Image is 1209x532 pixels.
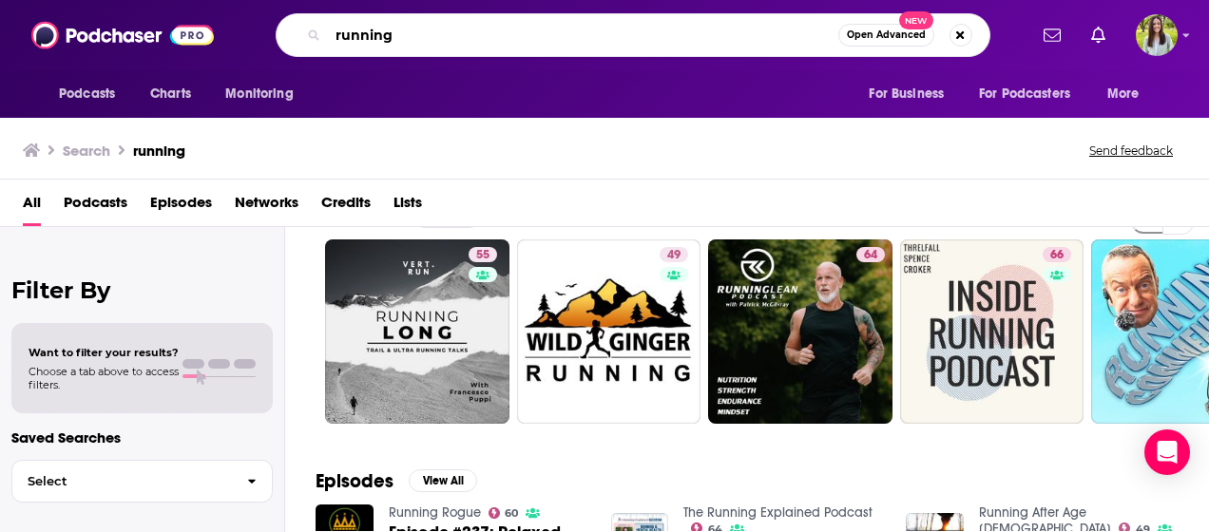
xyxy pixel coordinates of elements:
[321,187,371,226] a: Credits
[900,239,1084,424] a: 66
[476,246,489,265] span: 55
[46,76,140,112] button: open menu
[979,81,1070,107] span: For Podcasters
[1043,247,1071,262] a: 66
[389,504,481,521] a: Running Rogue
[138,76,202,112] a: Charts
[328,20,838,50] input: Search podcasts, credits, & more...
[1084,142,1179,159] button: Send feedback
[316,469,393,493] h2: Episodes
[235,187,298,226] a: Networks
[11,276,273,304] h2: Filter By
[393,187,422,226] a: Lists
[325,239,509,424] a: 55
[469,247,497,262] a: 55
[316,469,477,493] a: EpisodesView All
[505,509,518,518] span: 60
[276,13,990,57] div: Search podcasts, credits, & more...
[1107,81,1140,107] span: More
[899,11,933,29] span: New
[63,142,110,160] h3: Search
[29,346,179,359] span: Want to filter your results?
[864,246,877,265] span: 64
[1136,14,1178,56] span: Logged in as meaghanyoungblood
[12,475,232,487] span: Select
[708,239,892,424] a: 64
[667,246,681,265] span: 49
[869,81,944,107] span: For Business
[29,365,179,391] span: Choose a tab above to access filters.
[1144,429,1190,475] div: Open Intercom Messenger
[409,469,477,492] button: View All
[212,76,317,112] button: open menu
[11,428,273,446] p: Saved Searches
[59,81,115,107] span: Podcasts
[31,17,214,53] img: Podchaser - Follow, Share and Rate Podcasts
[660,247,688,262] a: 49
[847,30,926,40] span: Open Advanced
[150,187,212,226] a: Episodes
[489,507,519,519] a: 60
[838,24,934,47] button: Open AdvancedNew
[855,76,968,112] button: open menu
[856,247,885,262] a: 64
[683,504,873,521] a: The Running Explained Podcast
[150,81,191,107] span: Charts
[225,81,293,107] span: Monitoring
[11,460,273,503] button: Select
[133,142,185,160] h3: running
[517,239,701,424] a: 49
[1136,14,1178,56] button: Show profile menu
[1094,76,1163,112] button: open menu
[1050,246,1064,265] span: 66
[1084,19,1113,51] a: Show notifications dropdown
[64,187,127,226] a: Podcasts
[1136,14,1178,56] img: User Profile
[23,187,41,226] a: All
[967,76,1098,112] button: open menu
[1036,19,1068,51] a: Show notifications dropdown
